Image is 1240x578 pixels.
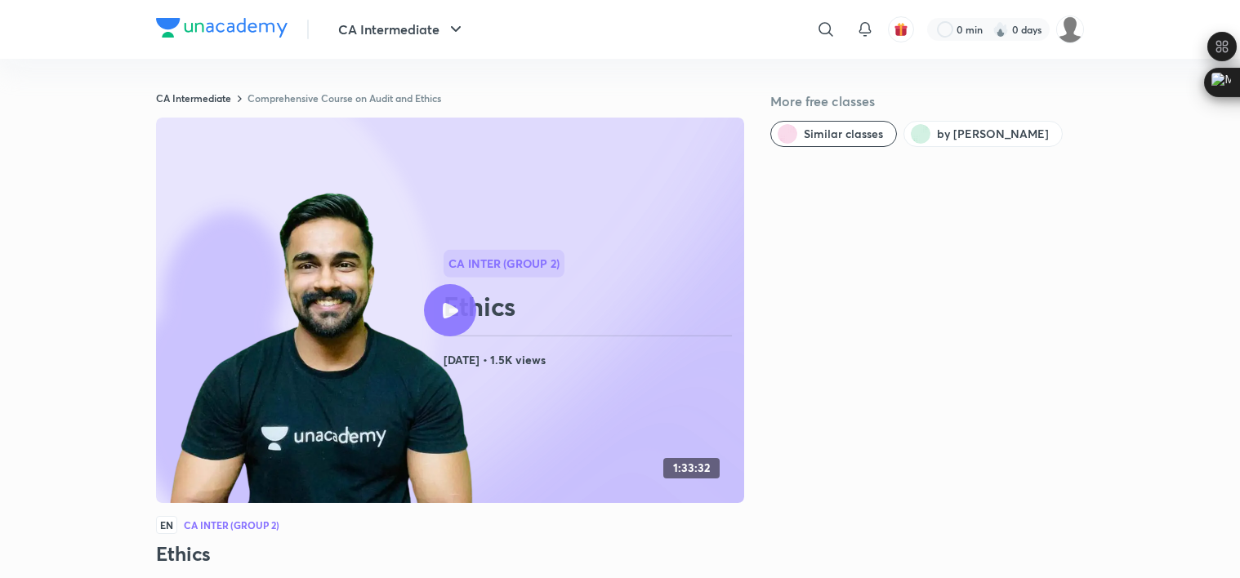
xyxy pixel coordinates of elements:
[894,22,908,37] img: avatar
[903,121,1063,147] button: by Shantam Gupta
[156,91,231,104] a: CA Intermediate
[156,516,177,534] span: EN
[156,18,288,42] a: Company Logo
[804,126,883,142] span: Similar classes
[770,121,897,147] button: Similar classes
[888,16,914,42] button: avatar
[673,461,710,475] h4: 1:33:32
[444,290,738,322] h2: Ethics
[444,349,738,371] h4: [DATE] • 1.5K views
[184,520,279,530] h4: CA Inter (Group 2)
[156,540,744,567] h3: Ethics
[248,91,441,104] a: Comprehensive Course on Audit and Ethics
[1056,16,1084,43] img: Harshit khurana
[770,91,1084,111] h5: More free classes
[937,126,1049,142] span: by Shantam Gupta
[328,13,475,46] button: CA Intermediate
[992,21,1009,38] img: streak
[156,18,288,38] img: Company Logo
